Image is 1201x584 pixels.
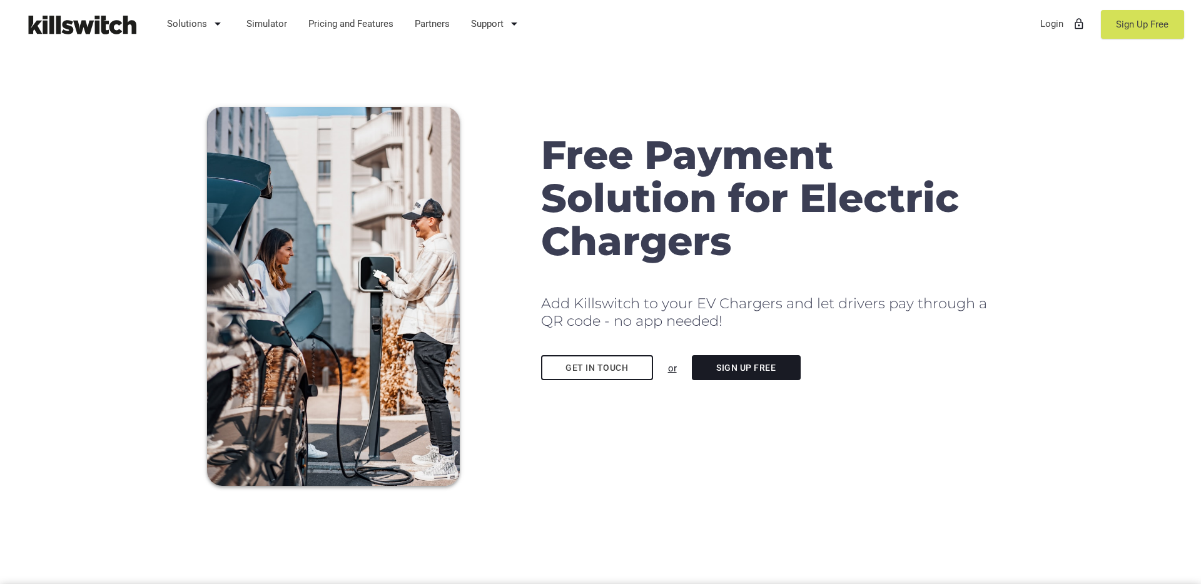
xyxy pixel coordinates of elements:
[210,9,225,39] i: arrow_drop_down
[507,9,522,39] i: arrow_drop_down
[161,8,231,40] a: Solutions
[19,9,144,40] img: Killswitch
[303,8,400,40] a: Pricing and Features
[1035,8,1092,40] a: Loginlock_outline
[541,133,994,263] h1: Free Payment Solution for Electric Chargers
[1101,10,1184,39] a: Sign Up Free
[668,363,677,374] u: or
[692,355,801,380] a: Sign Up Free
[409,8,456,40] a: Partners
[207,107,460,486] img: Couple charging EV with mobile payments
[241,8,293,40] a: Simulator
[541,295,994,330] h2: Add Killswitch to your EV Chargers and let drivers pay through a QR code - no app needed!
[541,355,653,380] a: Get in touch
[1073,9,1085,39] i: lock_outline
[465,8,528,40] a: Support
